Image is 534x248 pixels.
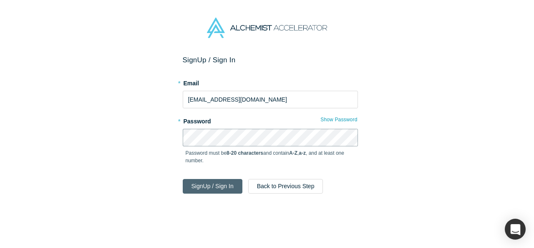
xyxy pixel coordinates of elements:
[183,114,358,126] label: Password
[183,76,358,88] label: Email
[248,179,323,194] button: Back to Previous Step
[320,114,358,125] button: Show Password
[186,149,355,164] p: Password must be and contain , , and at least one number.
[183,179,242,194] button: SignUp / Sign In
[299,150,306,156] strong: a-z
[207,18,327,38] img: Alchemist Accelerator Logo
[183,56,358,64] h2: Sign Up / Sign In
[289,150,297,156] strong: A-Z
[227,150,263,156] strong: 8-20 characters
